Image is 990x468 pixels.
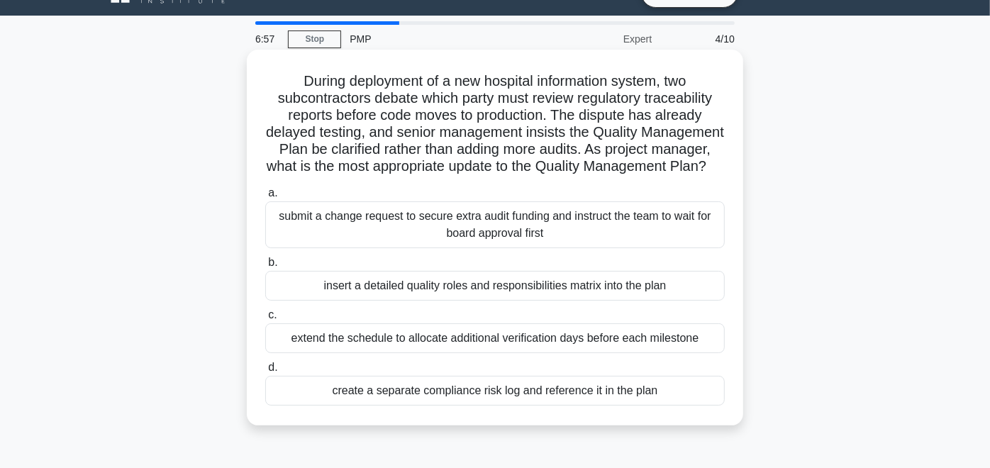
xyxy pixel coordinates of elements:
[265,201,725,248] div: submit a change request to secure extra audit funding and instruct the team to wait for board app...
[268,308,277,321] span: c.
[268,256,277,268] span: b.
[536,25,660,53] div: Expert
[268,186,277,199] span: a.
[288,30,341,48] a: Stop
[247,25,288,53] div: 6:57
[660,25,743,53] div: 4/10
[264,72,726,176] h5: During deployment of a new hospital information system, two subcontractors debate which party mus...
[341,25,536,53] div: PMP
[265,271,725,301] div: insert a detailed quality roles and responsibilities matrix into the plan
[265,376,725,406] div: create a separate compliance risk log and reference it in the plan
[265,323,725,353] div: extend the schedule to allocate additional verification days before each milestone
[268,361,277,373] span: d.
